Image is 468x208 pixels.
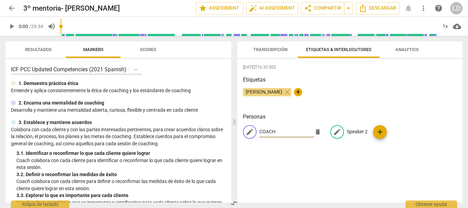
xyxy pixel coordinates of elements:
a: Obtener ayuda [432,2,445,14]
p: 3. Establece y mantiene acuerdos [19,119,92,126]
span: Compartir [304,4,341,12]
span: Assessment [199,4,240,12]
span: Analytics [395,47,419,52]
span: arrow_drop_down [344,4,353,12]
span: share [304,4,312,12]
span: Resultados [25,47,52,52]
span: volume_up [48,22,56,30]
div: 3. 3. Explorar lo que es importante para cada cliente [16,192,226,199]
button: LD [450,2,463,14]
button: Volume [46,20,58,33]
button: Sharing summary [344,2,353,14]
button: + [294,88,302,96]
p: Entiende y aplica consistentemente la ética de coaching y los estándares de coaching [11,87,226,94]
span: compare_arrows [230,199,238,207]
span: edit [246,128,254,136]
span: close [283,88,291,96]
p: Coach colabora con cada cliente para definir o reconfirmar las medidas de éxito de lo que cada cl... [16,178,226,192]
button: AI Assessment [246,2,298,14]
span: 0:00 [19,24,28,29]
span: Descargar [359,4,396,12]
span: edit [333,128,341,136]
div: 3. 2. Definir o reconfirmar las medidas de éxito [16,171,226,178]
button: Assessment [196,2,243,14]
p: Speaker 2 [347,128,368,135]
button: Descargar [356,2,399,14]
span: [PERSON_NAME] [243,89,285,95]
span: play_arrow [8,22,16,30]
span: add [376,128,384,136]
div: 1x [439,21,452,32]
span: AI Assessment [249,4,295,12]
p: Desarrolla y mantiene una mentalidad abierta, curiosa, flexible y centrada en cada cliente [11,107,226,114]
p: Colabora con cada cliente y con las partes interesadas pertinentes, para crear acuerdos claros so... [11,126,226,147]
h2: 3º mentoria- [PERSON_NAME] [23,4,120,13]
p: Coach colabora con cada cliente para identificar o reconfirmar lo que cada cliente quiere lograr ... [16,157,226,171]
span: Transcripción [253,47,287,52]
button: Reproducir [5,20,18,33]
span: star [199,4,207,12]
div: Atajos de teclado [11,200,69,208]
span: auto_fix_high [249,4,257,12]
span: cloud_download [453,22,461,30]
span: [DATE]T16:32:50Z [243,64,457,70]
div: 3. 1. Identificar o reconfirmar lo que cada cliente quiere lograr [16,150,226,157]
span: more_vert [419,4,428,12]
p: 2. Encarna una mentalidad de coaching [19,99,104,107]
span: delete [314,128,321,135]
span: / 29:34 [29,24,43,29]
span: Scores [140,47,156,52]
span: help [434,4,443,12]
span: arrow_back [8,4,16,12]
p: 1. Demuestra práctica ética [19,80,78,87]
span: Markers [83,47,103,52]
button: Compartir [301,2,344,14]
h3: Personas [243,113,457,121]
input: Nobre del interlocutor [259,126,314,137]
div: Obtener ayuda [406,200,457,208]
span: Etiquetas & Interlocutores [306,47,371,52]
p: ICF PCC Updated Competencies (2021 Spanish) [11,65,126,73]
h3: Etiquetas [243,76,457,84]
